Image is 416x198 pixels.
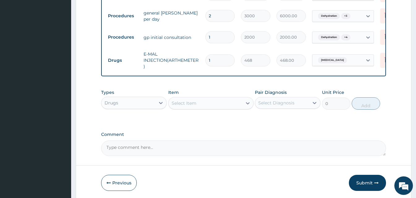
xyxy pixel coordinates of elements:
div: Minimize live chat window [101,3,116,18]
span: Dehydration [318,34,340,40]
td: Procedures [105,10,140,22]
div: Chat with us now [32,35,104,43]
td: gp initial consultation [140,31,202,44]
img: d_794563401_company_1708531726252_794563401 [11,31,25,46]
button: Submit [349,175,386,191]
span: + 4 [341,34,350,40]
textarea: Type your message and hit 'Enter' [3,132,118,154]
td: general [PERSON_NAME] per day [140,7,202,25]
td: E-MAL INJECTION(ARTHEMETER) [140,48,202,73]
button: Previous [101,175,137,191]
td: Procedures [105,32,140,43]
label: Unit Price [322,89,344,95]
button: Add [352,97,380,110]
label: Item [168,89,179,95]
div: Select Diagnosis [258,100,294,106]
span: Dehydration [318,13,340,19]
td: Drugs [105,55,140,66]
span: + 3 [341,13,350,19]
label: Types [101,90,114,95]
div: Drugs [105,100,118,106]
label: Pair Diagnosis [255,89,287,95]
div: Select Item [172,100,196,106]
span: We're online! [36,60,85,122]
span: [MEDICAL_DATA] [318,57,347,63]
label: Comment [101,132,386,137]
